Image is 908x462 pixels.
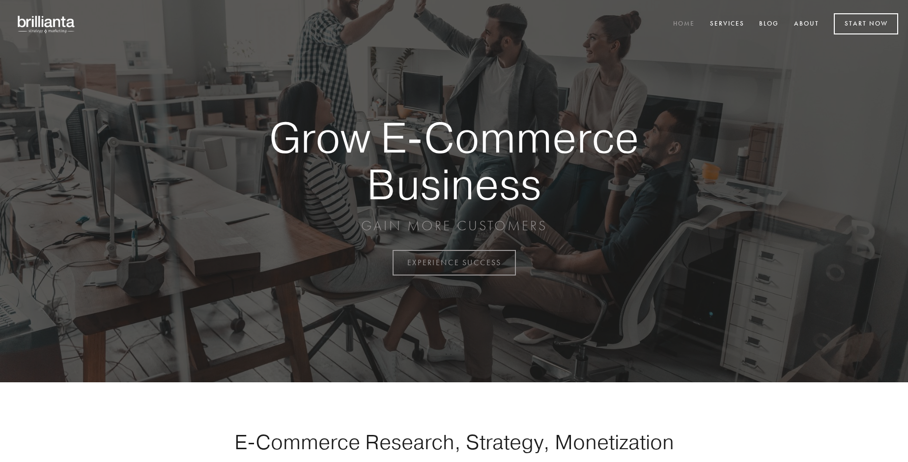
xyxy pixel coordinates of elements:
a: About [788,16,825,32]
a: Start Now [834,13,898,34]
h1: E-Commerce Research, Strategy, Monetization [203,430,705,454]
strong: Grow E-Commerce Business [235,114,673,207]
p: GAIN MORE CUSTOMERS [235,217,673,235]
a: Blog [753,16,785,32]
a: EXPERIENCE SUCCESS [393,250,516,276]
a: Home [667,16,701,32]
a: Services [704,16,751,32]
img: brillianta - research, strategy, marketing [10,10,84,38]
